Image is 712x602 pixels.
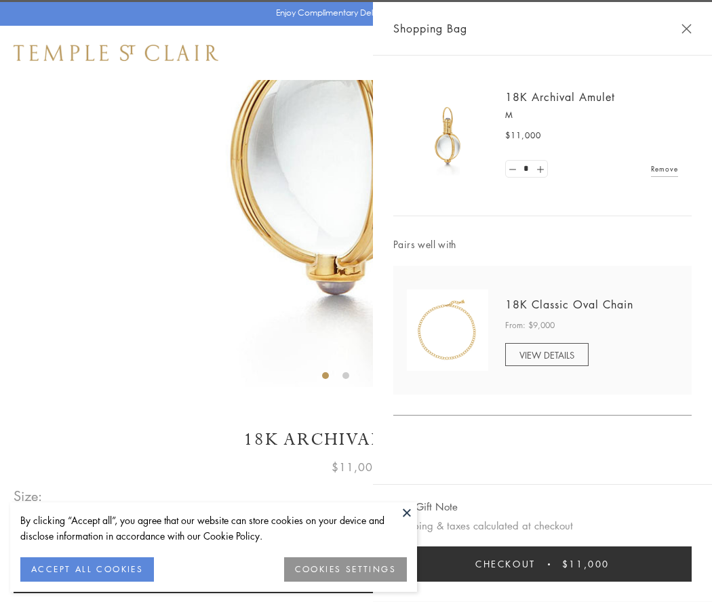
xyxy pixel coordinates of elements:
[506,161,519,178] a: Set quantity to 0
[20,513,407,544] div: By clicking “Accept all”, you agree that our website can store cookies on your device and disclos...
[505,343,589,366] a: VIEW DETAILS
[14,485,43,507] span: Size:
[14,428,698,451] h1: 18K Archival Amulet
[505,108,678,122] p: M
[562,557,610,571] span: $11,000
[505,129,541,142] span: $11,000
[651,161,678,176] a: Remove
[505,319,555,332] span: From: $9,000
[505,89,615,104] a: 18K Archival Amulet
[276,6,430,20] p: Enjoy Complimentary Delivery & Returns
[407,95,488,176] img: 18K Archival Amulet
[20,557,154,582] button: ACCEPT ALL COOKIES
[407,289,488,371] img: N88865-OV18
[332,458,380,476] span: $11,000
[533,161,547,178] a: Set quantity to 2
[681,24,692,34] button: Close Shopping Bag
[393,517,692,534] p: Shipping & taxes calculated at checkout
[475,557,536,571] span: Checkout
[519,348,574,361] span: VIEW DETAILS
[393,20,467,37] span: Shopping Bag
[14,45,218,61] img: Temple St. Clair
[393,498,458,515] button: Add Gift Note
[505,297,633,312] a: 18K Classic Oval Chain
[393,237,692,252] span: Pairs well with
[393,546,692,582] button: Checkout $11,000
[284,557,407,582] button: COOKIES SETTINGS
